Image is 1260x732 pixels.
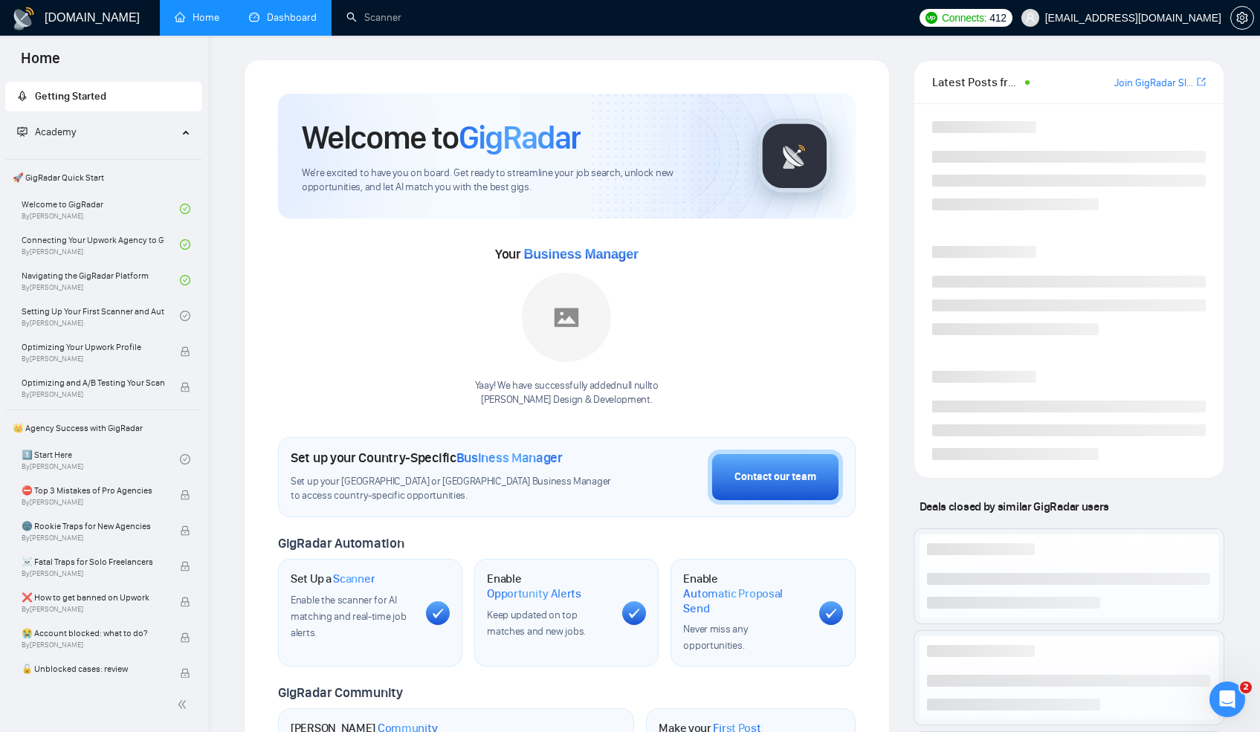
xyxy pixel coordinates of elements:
span: We're excited to have you on board. Get ready to streamline your job search, unlock new opportuni... [302,166,734,195]
h1: Enable [487,571,610,600]
span: 🚀 GigRadar Quick Start [7,163,201,192]
span: By [PERSON_NAME] [22,569,164,578]
a: searchScanner [346,11,401,24]
span: ☠️ Fatal Traps for Solo Freelancers [22,554,164,569]
a: Setting Up Your First Scanner and Auto-BidderBy[PERSON_NAME] [22,299,180,332]
img: logo [12,7,36,30]
iframe: Intercom live chat [1209,681,1245,717]
span: 😭 Account blocked: what to do? [22,626,164,641]
a: Join GigRadar Slack Community [1114,75,1194,91]
span: Keep updated on top matches and new jobs. [487,609,586,638]
span: Business Manager [456,450,563,466]
h1: Welcome to [302,117,581,158]
img: upwork-logo.png [925,12,937,24]
span: 🔓 Unblocked cases: review [22,661,164,676]
span: lock [180,525,190,536]
span: By [PERSON_NAME] [22,390,164,399]
span: lock [180,382,190,392]
a: Navigating the GigRadar PlatformBy[PERSON_NAME] [22,264,180,297]
span: GigRadar Automation [278,535,404,551]
span: rocket [17,91,28,101]
span: Set up your [GEOGRAPHIC_DATA] or [GEOGRAPHIC_DATA] Business Manager to access country-specific op... [291,475,622,503]
span: GigRadar Community [278,684,403,701]
span: 412 [989,10,1006,26]
span: setting [1231,12,1253,24]
span: lock [180,632,190,643]
span: 🌚 Rookie Traps for New Agencies [22,519,164,534]
a: setting [1230,12,1254,24]
p: [PERSON_NAME] Design & Development . [475,393,659,407]
span: Deals closed by similar GigRadar users [914,493,1115,519]
span: Scanner [333,571,375,586]
span: By [PERSON_NAME] [22,676,164,685]
span: Academy [17,126,76,138]
span: By [PERSON_NAME] [22,498,164,507]
a: 1️⃣ Start HereBy[PERSON_NAME] [22,443,180,476]
h1: Set up your Country-Specific [291,450,563,466]
span: Opportunity Alerts [487,586,581,601]
img: gigradar-logo.png [757,119,832,193]
span: Enable the scanner for AI matching and real-time job alerts. [291,594,406,639]
span: By [PERSON_NAME] [22,641,164,650]
span: Latest Posts from the GigRadar Community [932,73,1021,91]
span: check-circle [180,239,190,250]
span: By [PERSON_NAME] [22,354,164,363]
span: Home [9,48,72,79]
span: Connects: [942,10,986,26]
span: Getting Started [35,90,106,103]
h1: Enable [683,571,807,615]
span: 👑 Agency Success with GigRadar [7,413,201,443]
span: By [PERSON_NAME] [22,605,164,614]
span: lock [180,561,190,571]
span: check-circle [180,311,190,321]
img: placeholder.png [522,273,611,362]
span: lock [180,668,190,678]
span: Automatic Proposal Send [683,586,807,615]
span: check-circle [180,204,190,214]
span: 2 [1240,681,1252,693]
span: GigRadar [459,117,581,158]
span: check-circle [180,275,190,285]
span: Business Manager [523,247,638,262]
span: Your [495,246,639,262]
span: Never miss any opportunities. [683,623,747,652]
span: lock [180,597,190,607]
span: By [PERSON_NAME] [22,534,164,542]
span: export [1197,76,1206,88]
a: export [1197,75,1206,89]
button: Contact our team [708,450,843,505]
button: setting [1230,6,1254,30]
span: Optimizing Your Upwork Profile [22,340,164,354]
a: dashboardDashboard [249,11,317,24]
h1: Set Up a [291,571,375,586]
span: check-circle [180,454,190,464]
span: Academy [35,126,76,138]
span: user [1025,13,1036,23]
span: lock [180,346,190,357]
span: double-left [177,697,192,712]
span: ❌ How to get banned on Upwork [22,590,164,605]
a: Welcome to GigRadarBy[PERSON_NAME] [22,192,180,225]
a: homeHome [175,11,219,24]
span: ⛔ Top 3 Mistakes of Pro Agencies [22,483,164,498]
span: lock [180,490,190,500]
div: Yaay! We have successfully added null null to [475,379,659,407]
div: Contact our team [734,469,816,485]
a: Connecting Your Upwork Agency to GigRadarBy[PERSON_NAME] [22,228,180,261]
li: Getting Started [5,82,202,111]
span: fund-projection-screen [17,126,28,137]
span: Optimizing and A/B Testing Your Scanner for Better Results [22,375,164,390]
